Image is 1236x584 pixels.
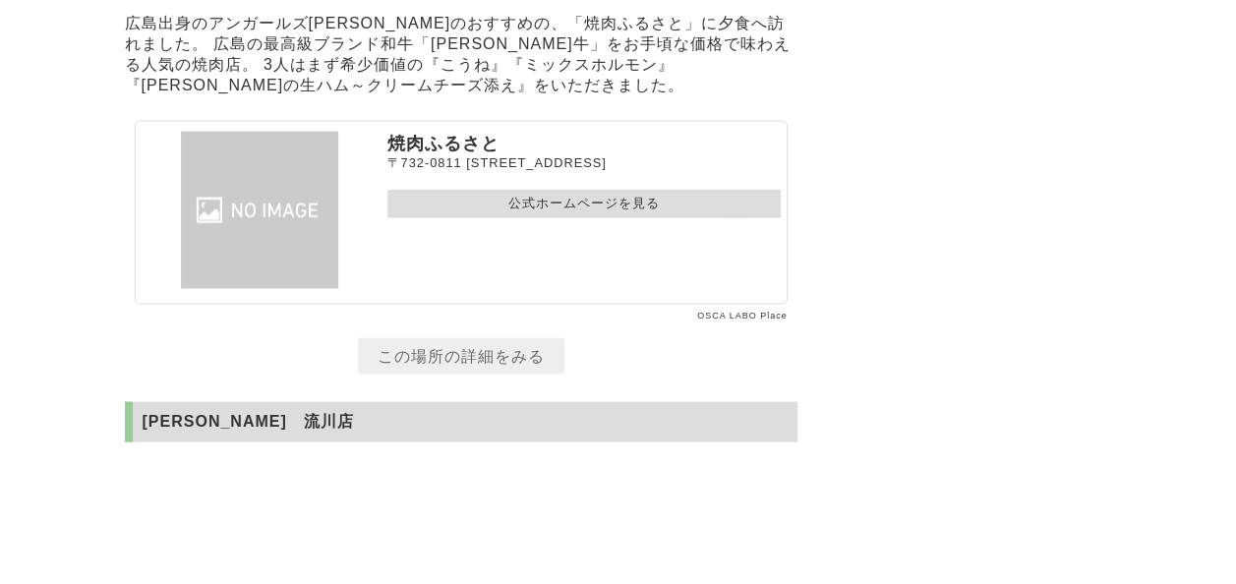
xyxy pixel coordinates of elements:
p: 広島出身のアンガールズ[PERSON_NAME]のおすすめの、「焼肉ふるさと」に夕食へ訪れました。 広島の最高級ブランド和牛「[PERSON_NAME]牛」をお手頃な価格で味わえる人気の焼肉店。... [125,9,797,101]
span: 〒732-0811 [387,155,462,170]
h2: [PERSON_NAME] 流川店 [125,402,797,442]
p: 焼肉ふるさと [387,132,781,155]
a: 公式ホームページを見る [387,190,781,218]
img: 焼肉ふるさと [142,132,378,289]
span: [STREET_ADDRESS] [466,155,607,170]
a: OSCA LABO Place [697,311,788,321]
a: この場所の詳細をみる [358,338,564,375]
